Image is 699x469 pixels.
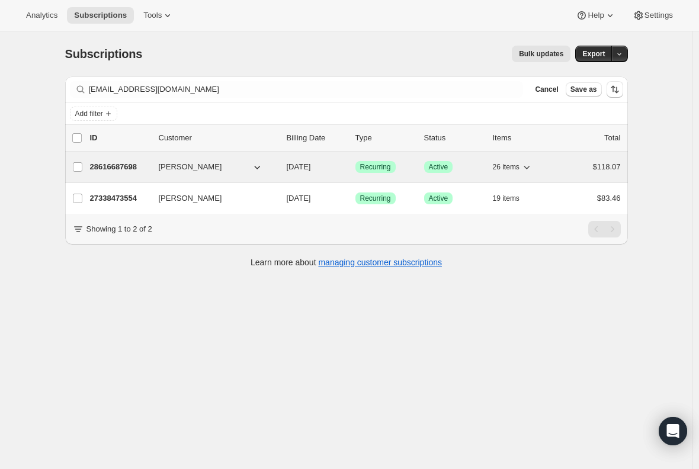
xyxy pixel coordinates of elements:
input: Filter subscribers [89,81,524,98]
span: Bulk updates [519,49,563,59]
div: Open Intercom Messenger [659,417,687,445]
button: 19 items [493,190,533,207]
nav: Pagination [588,221,621,237]
div: 28616687698[PERSON_NAME][DATE]SuccessRecurringSuccessActive26 items$118.07 [90,159,621,175]
span: Save as [570,85,597,94]
p: Showing 1 to 2 of 2 [86,223,152,235]
span: $118.07 [593,162,621,171]
span: Recurring [360,162,391,172]
button: Sort the results [607,81,623,98]
span: $83.46 [597,194,621,203]
span: Tools [143,11,162,20]
span: 26 items [493,162,520,172]
div: Type [355,132,415,144]
span: Cancel [535,85,558,94]
button: Export [575,46,612,62]
span: Settings [645,11,673,20]
span: Export [582,49,605,59]
p: Status [424,132,483,144]
span: Active [429,194,448,203]
button: 26 items [493,159,533,175]
p: Billing Date [287,132,346,144]
span: [DATE] [287,194,311,203]
button: Save as [566,82,602,97]
span: [PERSON_NAME] [159,192,222,204]
button: Help [569,7,623,24]
span: Help [588,11,604,20]
span: Analytics [26,11,57,20]
button: Cancel [530,82,563,97]
div: IDCustomerBilling DateTypeStatusItemsTotal [90,132,621,144]
button: [PERSON_NAME] [152,189,270,208]
span: Subscriptions [65,47,143,60]
button: Settings [626,7,680,24]
span: Add filter [75,109,103,118]
span: Active [429,162,448,172]
p: 27338473554 [90,192,149,204]
button: Analytics [19,7,65,24]
span: Recurring [360,194,391,203]
button: Tools [136,7,181,24]
p: 28616687698 [90,161,149,173]
p: ID [90,132,149,144]
button: Bulk updates [512,46,570,62]
a: managing customer subscriptions [318,258,442,267]
span: [PERSON_NAME] [159,161,222,173]
span: Subscriptions [74,11,127,20]
button: [PERSON_NAME] [152,158,270,176]
p: Customer [159,132,277,144]
button: Add filter [70,107,117,121]
p: Total [604,132,620,144]
div: Items [493,132,552,144]
span: [DATE] [287,162,311,171]
button: Subscriptions [67,7,134,24]
div: 27338473554[PERSON_NAME][DATE]SuccessRecurringSuccessActive19 items$83.46 [90,190,621,207]
span: 19 items [493,194,520,203]
p: Learn more about [251,256,442,268]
